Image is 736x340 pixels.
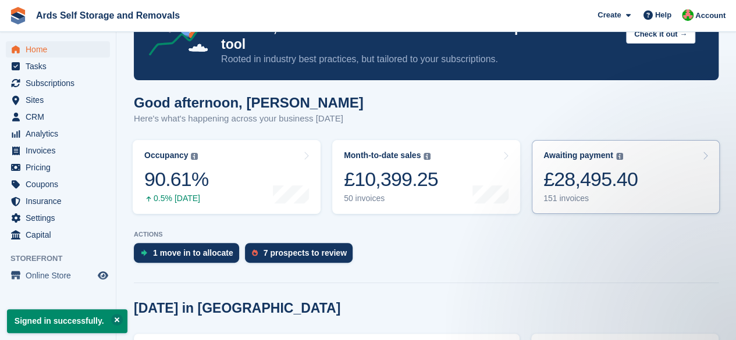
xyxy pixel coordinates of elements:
[6,58,110,74] a: menu
[26,109,95,125] span: CRM
[7,309,127,333] p: Signed in successfully.
[96,269,110,282] a: Preview store
[252,249,258,256] img: prospect-51fa495bee0391a8d652442698ab0144808aea92771e9ea1ae160a38d050c398.svg
[221,53,617,66] p: Rooted in industry best practices, but tailored to your subscriptions.
[344,194,438,203] div: 50 invoices
[6,109,110,125] a: menu
[264,248,347,257] div: 7 prospects to review
[144,194,208,203] div: 0.5% [DATE]
[245,243,358,269] a: 7 prospects to review
[153,248,233,257] div: 1 move in to allocate
[6,210,110,226] a: menu
[26,159,95,176] span: Pricing
[424,153,431,160] img: icon-info-grey-7440780725fd019a000dd9b08b2336e03edf1995a4989e88bcd33f0948082b44.svg
[6,227,110,243] a: menu
[10,253,116,264] span: Storefront
[6,142,110,159] a: menu
[26,41,95,58] span: Home
[134,95,364,110] h1: Good afternoon, [PERSON_NAME]
[543,151,613,160] div: Awaiting payment
[344,167,438,191] div: £10,399.25
[6,92,110,108] a: menu
[26,142,95,159] span: Invoices
[6,159,110,176] a: menu
[141,249,147,256] img: move_ins_to_allocate_icon-fdf77a2bb77ea45bf5b3d319d69a93e2d87916cf1d5bf7949dd705db3b84f3ca.svg
[682,9,694,21] img: Ethan McFerran
[134,300,340,316] h2: [DATE] in [GEOGRAPHIC_DATA]
[6,267,110,284] a: menu
[26,58,95,74] span: Tasks
[134,112,364,126] p: Here's what's happening across your business [DATE]
[532,140,720,214] a: Awaiting payment £28,495.40 151 invoices
[133,140,321,214] a: Occupancy 90.61% 0.5% [DATE]
[26,227,95,243] span: Capital
[344,151,421,160] div: Month-to-date sales
[26,193,95,209] span: Insurance
[26,210,95,226] span: Settings
[655,9,671,21] span: Help
[221,19,617,53] p: Make £6,190.84 of extra revenue with our new price increases tool
[144,151,188,160] div: Occupancy
[9,7,27,24] img: stora-icon-8386f47178a22dfd0bd8f6a31ec36ba5ce8667c1dd55bd0f319d3a0aa187defe.svg
[31,6,184,25] a: Ards Self Storage and Removals
[26,267,95,284] span: Online Store
[543,167,638,191] div: £28,495.40
[626,25,695,44] button: Check it out →
[695,10,726,22] span: Account
[6,75,110,91] a: menu
[26,176,95,192] span: Coupons
[6,176,110,192] a: menu
[6,126,110,142] a: menu
[6,41,110,58] a: menu
[332,140,520,214] a: Month-to-date sales £10,399.25 50 invoices
[26,75,95,91] span: Subscriptions
[134,231,719,238] p: ACTIONS
[191,153,198,160] img: icon-info-grey-7440780725fd019a000dd9b08b2336e03edf1995a4989e88bcd33f0948082b44.svg
[144,167,208,191] div: 90.61%
[26,126,95,142] span: Analytics
[26,92,95,108] span: Sites
[616,153,623,160] img: icon-info-grey-7440780725fd019a000dd9b08b2336e03edf1995a4989e88bcd33f0948082b44.svg
[134,243,245,269] a: 1 move in to allocate
[543,194,638,203] div: 151 invoices
[6,193,110,209] a: menu
[598,9,621,21] span: Create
